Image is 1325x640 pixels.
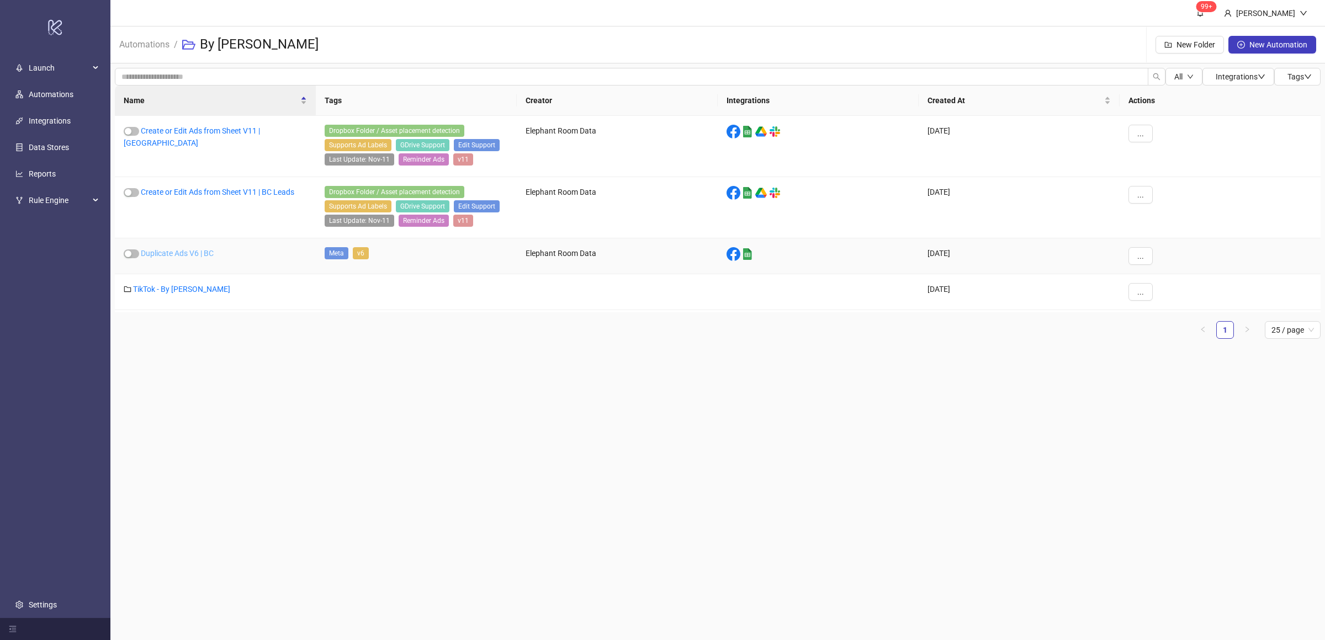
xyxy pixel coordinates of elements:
[1216,321,1234,339] li: 1
[1304,73,1312,81] span: down
[325,215,394,227] span: Last Update: Nov-11
[1128,186,1153,204] button: ...
[1137,252,1144,260] span: ...
[316,86,517,116] th: Tags
[9,625,17,633] span: menu-fold
[124,94,298,106] span: Name
[124,285,131,293] span: folder
[1265,321,1321,339] div: Page Size
[453,215,473,227] span: v11
[718,86,919,116] th: Integrations
[1153,73,1160,81] span: search
[141,188,294,196] a: Create or Edit Ads from Sheet V11 | BC Leads
[325,186,464,198] span: Dropbox Folder / Asset placement detection
[454,139,500,151] span: Edit Support
[1224,9,1232,17] span: user
[919,177,1120,238] div: [DATE]
[1128,125,1153,142] button: ...
[141,249,214,258] a: Duplicate Ads V6 | BC
[124,126,260,147] a: Create or Edit Ads from Sheet V11 | [GEOGRAPHIC_DATA]
[1202,68,1274,86] button: Integrationsdown
[1271,322,1314,338] span: 25 / page
[1232,7,1300,19] div: [PERSON_NAME]
[200,36,319,54] h3: By [PERSON_NAME]
[29,189,89,211] span: Rule Engine
[1165,68,1202,86] button: Alldown
[1128,283,1153,301] button: ...
[1174,72,1183,81] span: All
[1217,322,1233,338] a: 1
[396,139,449,151] span: GDrive Support
[1274,68,1321,86] button: Tagsdown
[325,200,391,212] span: Supports Ad Labels
[396,200,449,212] span: GDrive Support
[1137,190,1144,199] span: ...
[919,274,1120,310] div: [DATE]
[29,143,69,152] a: Data Stores
[353,247,369,259] span: v6
[1216,72,1265,81] span: Integrations
[1249,40,1307,49] span: New Automation
[517,177,718,238] div: Elephant Room Data
[174,27,178,62] li: /
[1187,73,1194,80] span: down
[325,247,348,259] span: Meta
[1196,1,1217,12] sup: 1776
[1200,326,1206,333] span: left
[1176,40,1215,49] span: New Folder
[1244,326,1250,333] span: right
[29,116,71,125] a: Integrations
[29,90,73,99] a: Automations
[1137,287,1144,296] span: ...
[1238,321,1256,339] button: right
[29,169,56,178] a: Reports
[517,86,718,116] th: Creator
[29,600,57,609] a: Settings
[517,238,718,274] div: Elephant Room Data
[399,153,449,166] span: Reminder Ads
[919,238,1120,274] div: [DATE]
[325,153,394,166] span: Last Update: Nov-11
[1194,321,1212,339] button: left
[1196,9,1204,17] span: bell
[325,125,464,137] span: Dropbox Folder / Asset placement detection
[453,153,473,166] span: v11
[1137,129,1144,138] span: ...
[919,116,1120,177] div: [DATE]
[115,86,316,116] th: Name
[1156,36,1224,54] button: New Folder
[117,38,172,50] a: Automations
[1237,41,1245,49] span: plus-circle
[1287,72,1312,81] span: Tags
[454,200,500,212] span: Edit Support
[399,215,449,227] span: Reminder Ads
[325,139,391,151] span: Supports Ad Labels
[1300,9,1307,17] span: down
[1194,321,1212,339] li: Previous Page
[1258,73,1265,81] span: down
[1238,321,1256,339] li: Next Page
[133,285,230,294] a: TikTok - By [PERSON_NAME]
[1120,86,1321,116] th: Actions
[29,57,89,79] span: Launch
[182,38,195,51] span: folder-open
[15,64,23,72] span: rocket
[919,86,1120,116] th: Created At
[517,116,718,177] div: Elephant Room Data
[1228,36,1316,54] button: New Automation
[928,94,1102,106] span: Created At
[1164,41,1172,49] span: folder-add
[1128,247,1153,265] button: ...
[15,196,23,204] span: fork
